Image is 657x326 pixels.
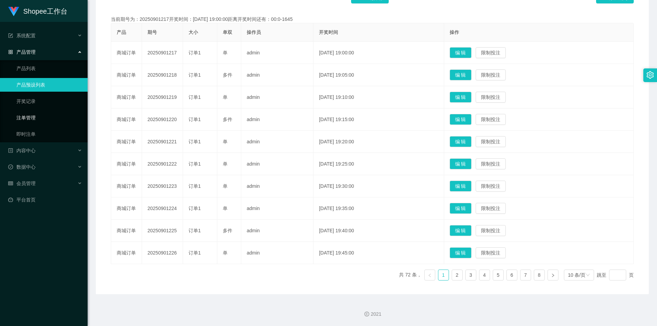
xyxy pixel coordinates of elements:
li: 6 [506,270,517,281]
h1: Shopee工作台 [23,0,67,22]
td: admin [241,175,313,197]
td: 商城订单 [111,175,142,197]
span: 单 [223,94,228,100]
a: 7 [520,270,531,280]
i: 图标: copyright [364,312,369,316]
span: 大小 [189,29,198,35]
i: 图标: table [8,181,13,186]
td: 商城订单 [111,86,142,108]
span: 订单1 [189,183,201,189]
td: admin [241,220,313,242]
span: 单 [223,161,228,167]
td: 20250901224 [142,197,183,220]
td: 商城订单 [111,64,142,86]
td: 20250901217 [142,42,183,64]
span: 操作员 [247,29,261,35]
span: 单 [223,250,228,256]
td: [DATE] 19:45:00 [313,242,444,264]
span: 订单1 [189,139,201,144]
button: 编 辑 [450,114,472,125]
li: 5 [493,270,504,281]
td: [DATE] 19:20:00 [313,131,444,153]
a: 即时注单 [16,127,82,141]
td: admin [241,64,313,86]
td: admin [241,42,313,64]
img: logo.9652507e.png [8,7,19,16]
span: 订单1 [189,161,201,167]
button: 限制投注 [476,69,506,80]
button: 限制投注 [476,158,506,169]
td: admin [241,131,313,153]
span: 订单1 [189,117,201,122]
button: 编 辑 [450,136,472,147]
span: 开奖时间 [319,29,338,35]
button: 限制投注 [476,114,506,125]
div: 跳至 页 [597,270,634,281]
a: 图标: dashboard平台首页 [8,193,82,207]
td: 商城订单 [111,153,142,175]
td: 20250901226 [142,242,183,264]
a: 产品预设列表 [16,78,82,92]
td: 商城订单 [111,108,142,131]
td: 20250901221 [142,131,183,153]
button: 限制投注 [476,47,506,58]
span: 订单1 [189,228,201,233]
td: admin [241,86,313,108]
a: 开奖记录 [16,94,82,108]
td: 20250901220 [142,108,183,131]
td: [DATE] 19:30:00 [313,175,444,197]
td: 商城订单 [111,197,142,220]
span: 多件 [223,228,232,233]
i: 图标: left [428,273,432,277]
td: 商城订单 [111,131,142,153]
a: Shopee工作台 [8,8,67,14]
td: [DATE] 19:10:00 [313,86,444,108]
button: 限制投注 [476,92,506,103]
button: 编 辑 [450,247,472,258]
span: 产品管理 [8,49,36,55]
span: 单 [223,50,228,55]
a: 1 [438,270,449,280]
td: 20250901219 [142,86,183,108]
i: 图标: down [586,273,590,278]
span: 多件 [223,72,232,78]
button: 编 辑 [450,181,472,192]
div: 10 条/页 [568,270,585,280]
td: [DATE] 19:05:00 [313,64,444,86]
span: 订单1 [189,250,201,256]
span: 操作 [450,29,459,35]
i: 图标: appstore-o [8,50,13,54]
button: 限制投注 [476,247,506,258]
td: 商城订单 [111,242,142,264]
span: 单 [223,206,228,211]
a: 3 [466,270,476,280]
td: 20250901225 [142,220,183,242]
span: 内容中心 [8,148,36,153]
td: 20250901223 [142,175,183,197]
td: 商城订单 [111,42,142,64]
button: 编 辑 [450,225,472,236]
button: 限制投注 [476,181,506,192]
td: [DATE] 19:00:00 [313,42,444,64]
td: [DATE] 19:25:00 [313,153,444,175]
li: 8 [534,270,545,281]
td: admin [241,108,313,131]
button: 编 辑 [450,203,472,214]
span: 数据中心 [8,164,36,170]
td: admin [241,153,313,175]
td: 20250901218 [142,64,183,86]
span: 产品 [117,29,126,35]
li: 3 [465,270,476,281]
td: [DATE] 19:15:00 [313,108,444,131]
li: 1 [438,270,449,281]
li: 2 [452,270,463,281]
td: 商城订单 [111,220,142,242]
a: 4 [479,270,490,280]
span: 多件 [223,117,232,122]
li: 下一页 [547,270,558,281]
i: 图标: profile [8,148,13,153]
span: 单 [223,139,228,144]
a: 2 [452,270,462,280]
button: 限制投注 [476,136,506,147]
button: 限制投注 [476,203,506,214]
